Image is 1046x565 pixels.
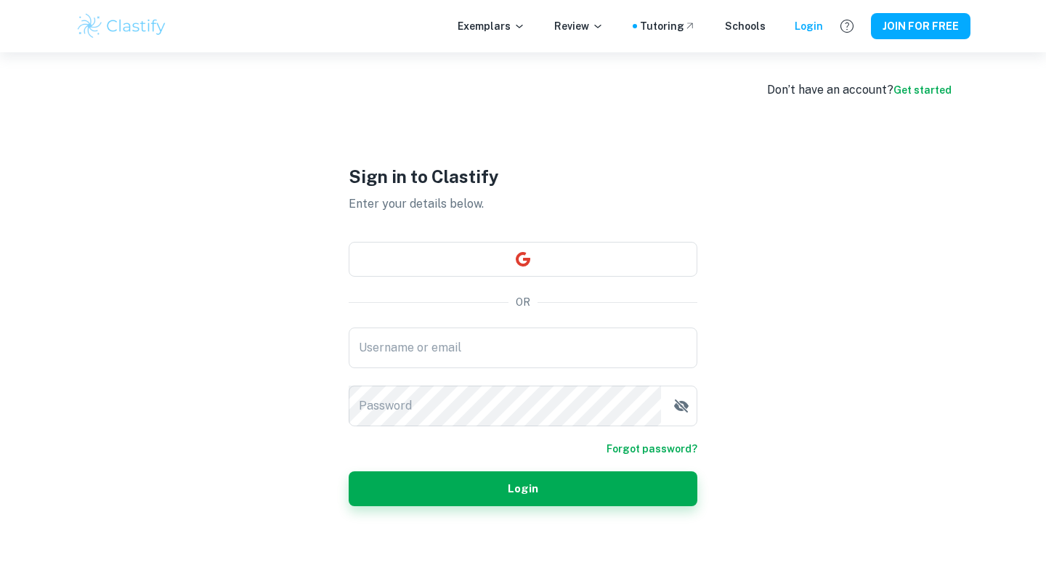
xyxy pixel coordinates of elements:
[871,13,970,39] button: JOIN FOR FREE
[725,18,766,34] a: Schools
[349,195,697,213] p: Enter your details below.
[554,18,604,34] p: Review
[516,294,530,310] p: OR
[458,18,525,34] p: Exemplars
[349,163,697,190] h1: Sign in to Clastify
[607,441,697,457] a: Forgot password?
[795,18,823,34] a: Login
[835,14,859,38] button: Help and Feedback
[893,84,952,96] a: Get started
[349,471,697,506] button: Login
[640,18,696,34] a: Tutoring
[767,81,952,99] div: Don’t have an account?
[76,12,168,41] img: Clastify logo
